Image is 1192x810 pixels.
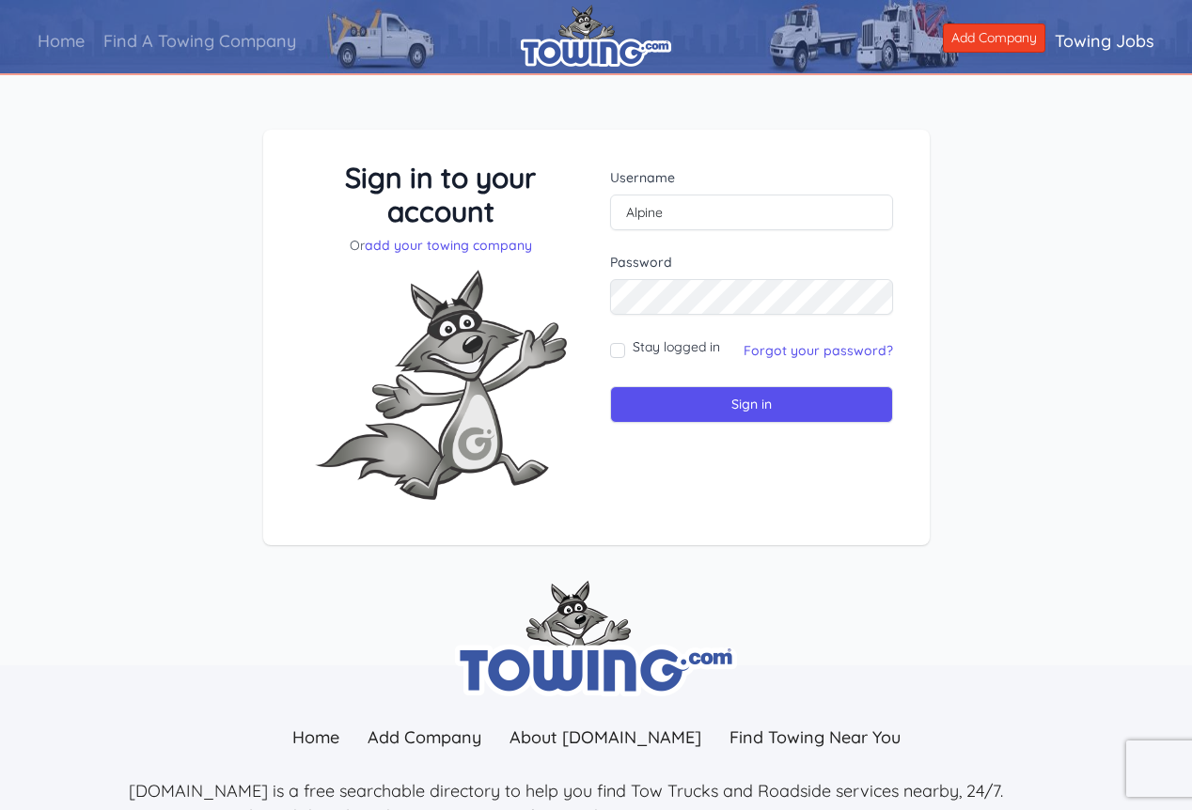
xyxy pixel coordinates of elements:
img: logo.png [521,5,671,67]
a: Find A Towing Company [94,14,306,68]
label: Password [610,253,893,272]
a: Add Company [353,717,495,757]
a: Forgot your password? [744,342,893,359]
a: add your towing company [365,237,532,254]
h3: Sign in to your account [300,161,583,228]
a: Add Company [943,23,1045,53]
img: towing [455,581,737,696]
label: Username [610,168,893,187]
label: Stay logged in [633,337,720,356]
a: Home [28,14,94,68]
a: About [DOMAIN_NAME] [495,717,715,757]
a: Home [278,717,353,757]
a: Towing Jobs [1045,14,1164,68]
a: Find Towing Near You [715,717,915,757]
input: Sign in [610,386,893,423]
p: Or [300,236,583,255]
img: Fox-Excited.png [300,255,582,515]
